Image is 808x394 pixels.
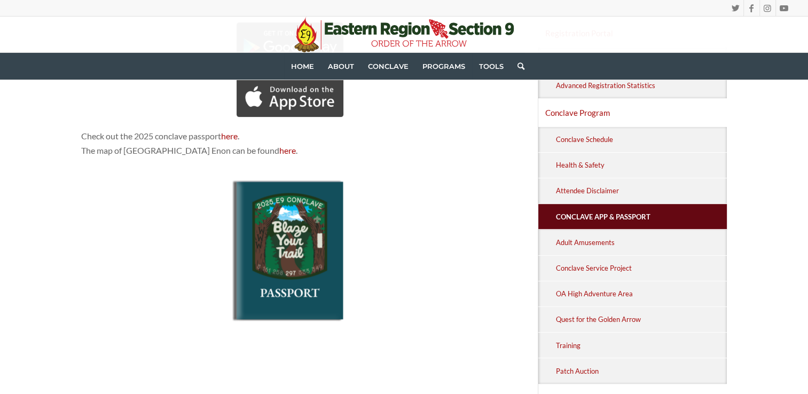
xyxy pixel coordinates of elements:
span: Tools [479,62,504,70]
p: Check out the 2025 conclave passport . The map of [GEOGRAPHIC_DATA] Enon can be found . [81,129,499,157]
a: Conclave Service Project [554,256,727,281]
a: Adult Amusements [554,230,727,255]
a: Quest for the Golden Arrow [554,307,727,332]
a: Training [554,333,727,358]
a: Conclave Schedule [554,127,727,152]
a: Tools [472,53,511,80]
a: OA High Adventure Area [554,281,727,306]
a: Patch Auction [554,358,727,383]
span: Programs [422,62,465,70]
a: Conclave App & Passport [554,204,727,229]
a: Search [511,53,524,80]
a: Attendee Disclaimer [554,178,727,203]
span: Home [291,62,314,70]
a: here [279,145,296,155]
a: About [321,53,361,80]
a: Conclave Program [538,99,727,126]
a: Programs [415,53,472,80]
span: Conclave [368,62,409,70]
a: Health & Safety [554,153,727,178]
span: About [328,62,354,70]
a: Conclave [361,53,415,80]
a: Home [284,53,321,80]
a: here [221,131,238,141]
